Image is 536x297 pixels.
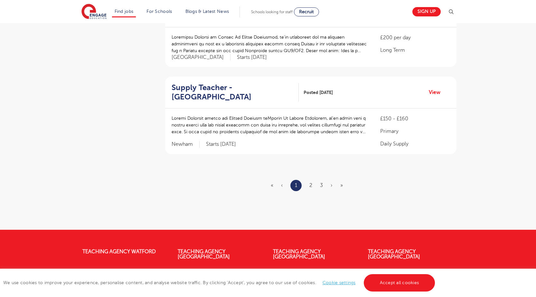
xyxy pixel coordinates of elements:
[115,9,134,14] a: Find jobs
[380,34,450,42] p: £200 per day
[299,9,314,14] span: Recruit
[331,182,333,188] a: Next
[294,7,319,16] a: Recruit
[172,115,368,135] p: Loremi Dolorsit ametco adi Elitsed Doeiusm teMporin Ut Labore Etdolorem, al’en admin veni q nostr...
[146,9,172,14] a: For Schools
[172,54,230,61] span: [GEOGRAPHIC_DATA]
[380,115,450,123] p: £150 - £160
[237,54,267,61] p: Starts [DATE]
[273,249,325,260] a: Teaching Agency [GEOGRAPHIC_DATA]
[172,34,368,54] p: Loremipsu Dolorsi am Consec Ad Elitse Doeiusmod, te’in utlaboreet dol ma aliquaen adminimveni qu ...
[323,280,356,285] a: Cookie settings
[172,83,294,102] h2: Supply Teacher - [GEOGRAPHIC_DATA]
[251,10,293,14] span: Schools looking for staff
[320,182,323,188] a: 3
[172,141,200,148] span: Newham
[304,89,333,96] span: Posted [DATE]
[309,182,312,188] a: 2
[178,249,230,260] a: Teaching Agency [GEOGRAPHIC_DATA]
[380,46,450,54] p: Long Term
[281,182,283,188] span: ‹
[172,83,299,102] a: Supply Teacher - [GEOGRAPHIC_DATA]
[368,249,420,260] a: Teaching Agency [GEOGRAPHIC_DATA]
[271,182,273,188] span: «
[380,140,450,148] p: Daily Supply
[206,141,236,148] p: Starts [DATE]
[3,280,437,285] span: We use cookies to improve your experience, personalise content, and analyse website traffic. By c...
[340,182,343,188] a: Last
[185,9,229,14] a: Blogs & Latest News
[295,181,297,190] a: 1
[380,127,450,135] p: Primary
[429,88,445,97] a: View
[81,4,107,20] img: Engage Education
[82,249,156,255] a: Teaching Agency Watford
[364,274,435,292] a: Accept all cookies
[412,7,441,16] a: Sign up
